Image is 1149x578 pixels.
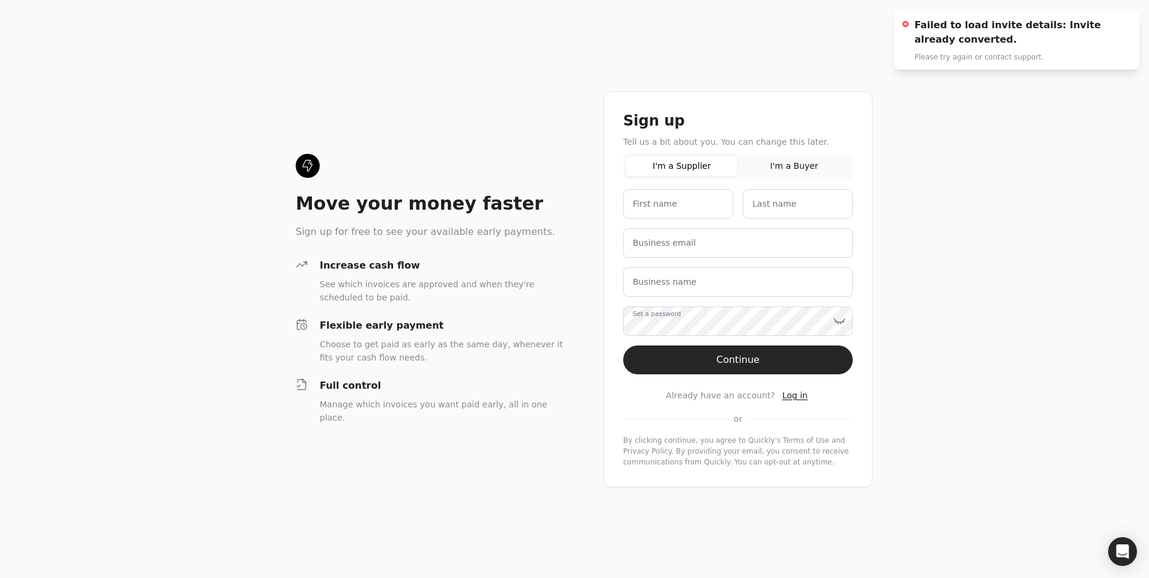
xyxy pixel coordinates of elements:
span: or [734,413,742,425]
a: terms-of-service [783,436,829,445]
div: Sign up [623,111,853,130]
div: Tell us a bit about you. You can change this later. [623,135,853,148]
button: I'm a Supplier [626,156,738,177]
div: Failed to load invite details: Invite already converted. [915,18,1115,47]
div: Increase cash flow [320,258,565,273]
div: By clicking continue, you agree to Quickly's and . By providing your email, you consent to receiv... [623,435,853,467]
button: Log in [780,389,810,403]
span: Log in [782,391,808,400]
div: See which invoices are approved and when they're scheduled to be paid. [320,278,565,304]
button: I'm a Buyer [738,156,850,177]
div: Flexible early payment [320,318,565,333]
div: Please try again or contact support. [915,52,1115,62]
div: Choose to get paid as early as the same day, whenever it fits your cash flow needs. [320,338,565,364]
div: Open Intercom Messenger [1108,537,1137,566]
div: Move your money faster [296,192,565,215]
a: privacy-policy [623,447,671,455]
a: Log in [782,389,808,402]
div: Manage which invoices you want paid early, all in one place. [320,398,565,424]
button: Continue [623,345,853,374]
div: Full control [320,379,565,393]
label: Set a password [633,309,681,318]
label: Last name [752,198,796,210]
label: Business email [633,237,696,249]
span: Already have an account? [666,389,775,402]
div: Sign up for free to see your available early payments. [296,225,565,239]
label: Business name [633,276,696,288]
label: First name [633,198,677,210]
